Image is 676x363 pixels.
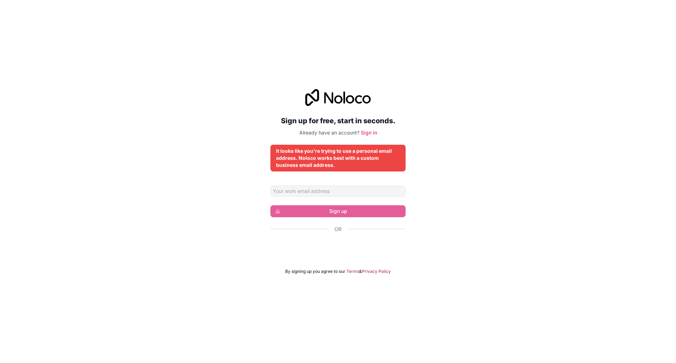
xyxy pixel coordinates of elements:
iframe: Sign in with Google Button [267,240,409,256]
a: Terms [346,269,359,274]
a: Sign in [361,130,377,136]
span: Or [334,226,342,233]
input: Email address [270,186,406,197]
span: Already have an account? [299,130,359,136]
button: Sign up [270,205,406,217]
h2: Sign up for free, start in seconds. [270,114,406,127]
a: Privacy Policy [362,269,391,274]
span: By signing up you agree to our [285,269,345,274]
div: It looks like you're trying to use a personal email address. Noloco works best with a custom busi... [276,148,400,169]
span: & [359,269,362,274]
